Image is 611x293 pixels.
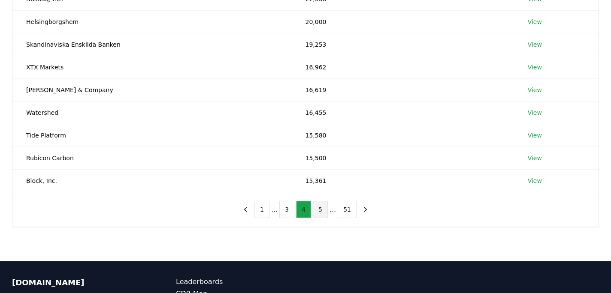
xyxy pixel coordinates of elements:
button: 1 [254,201,269,218]
td: 15,580 [291,124,514,146]
td: 16,962 [291,56,514,78]
td: Skandinaviska Enskilda Banken [12,33,291,56]
td: 19,253 [291,33,514,56]
td: 15,361 [291,169,514,192]
a: View [528,63,542,72]
p: [DOMAIN_NAME] [12,277,142,289]
td: Helsingborgshem [12,10,291,33]
td: Watershed [12,101,291,124]
td: Block, Inc. [12,169,291,192]
button: 4 [296,201,311,218]
a: View [528,131,542,140]
button: 3 [279,201,294,218]
button: previous page [238,201,253,218]
a: View [528,108,542,117]
td: Rubicon Carbon [12,146,291,169]
a: Leaderboards [176,277,305,287]
td: 15,500 [291,146,514,169]
button: next page [358,201,373,218]
td: Tide Platform [12,124,291,146]
td: 16,455 [291,101,514,124]
td: 16,619 [291,78,514,101]
a: View [528,154,542,162]
button: 5 [313,201,328,218]
a: View [528,176,542,185]
td: 20,000 [291,10,514,33]
li: ... [330,204,336,215]
button: 51 [338,201,357,218]
a: View [528,18,542,26]
a: View [528,86,542,94]
td: XTX Markets [12,56,291,78]
a: View [528,40,542,49]
td: [PERSON_NAME] & Company [12,78,291,101]
li: ... [271,204,278,215]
